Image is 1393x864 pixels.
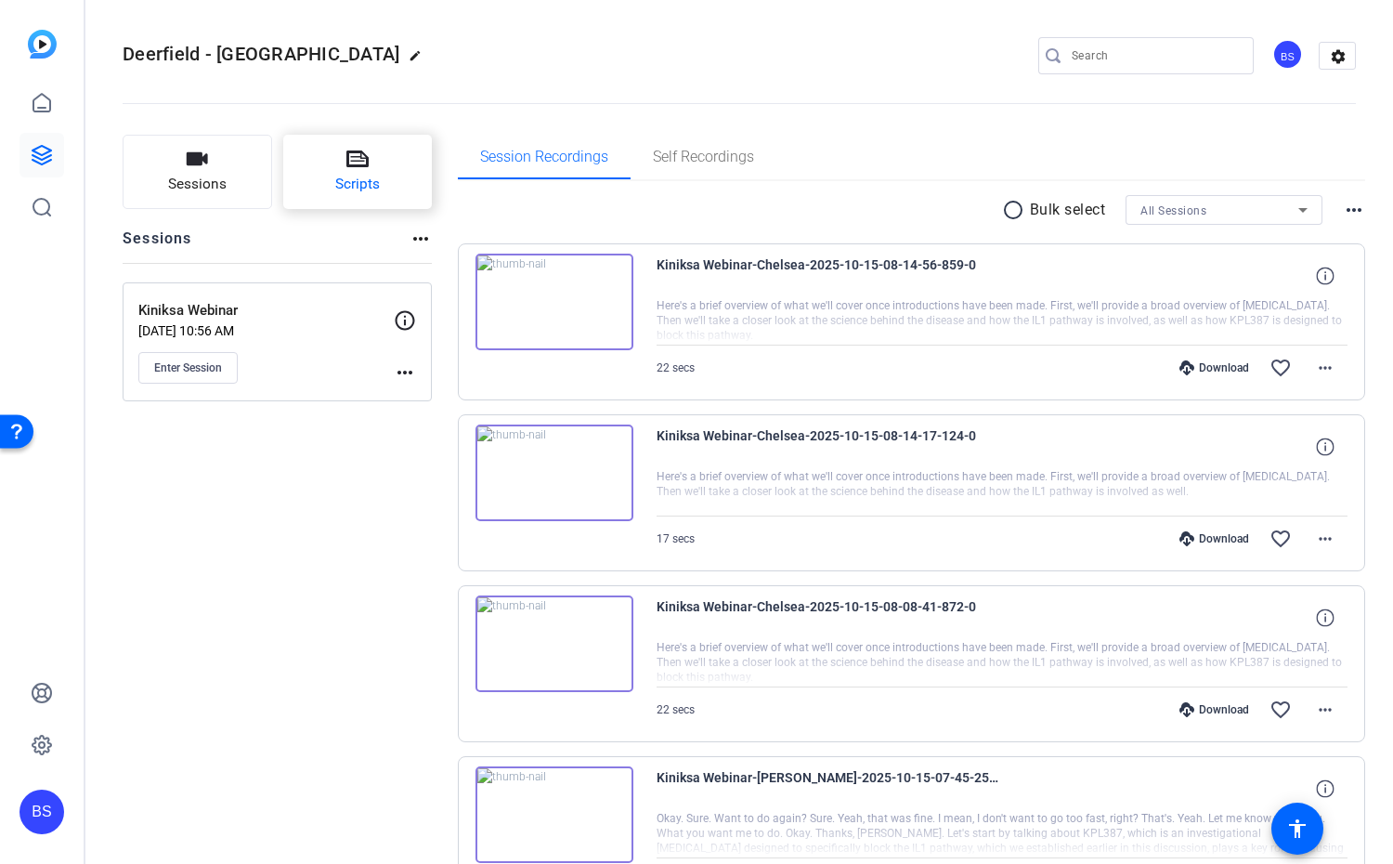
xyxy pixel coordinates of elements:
[657,596,1000,640] span: Kiniksa Webinar-Chelsea-2025-10-15-08-08-41-872-0
[1140,204,1206,217] span: All Sessions
[335,174,380,195] span: Scripts
[1314,357,1336,379] mat-icon: more_horiz
[1272,39,1303,70] div: BS
[1269,528,1292,550] mat-icon: favorite_border
[1072,45,1239,67] input: Search
[123,228,192,263] h2: Sessions
[1170,360,1258,375] div: Download
[480,150,608,164] span: Session Recordings
[283,135,433,209] button: Scripts
[1030,199,1106,221] p: Bulk select
[1269,357,1292,379] mat-icon: favorite_border
[409,49,431,72] mat-icon: edit
[475,596,633,692] img: thumb-nail
[410,228,432,250] mat-icon: more_horiz
[1320,43,1357,71] mat-icon: settings
[1002,199,1030,221] mat-icon: radio_button_unchecked
[657,361,695,374] span: 22 secs
[1286,818,1308,840] mat-icon: accessibility
[657,425,1000,469] span: Kiniksa Webinar-Chelsea-2025-10-15-08-14-17-124-0
[657,703,695,716] span: 22 secs
[138,300,394,321] p: Kiniksa Webinar
[154,360,222,375] span: Enter Session
[1170,531,1258,546] div: Download
[168,174,227,195] span: Sessions
[1269,699,1292,721] mat-icon: favorite_border
[475,766,633,863] img: thumb-nail
[138,352,238,384] button: Enter Session
[394,361,416,384] mat-icon: more_horiz
[1272,39,1305,72] ngx-avatar: Bowstring Studios
[653,150,754,164] span: Self Recordings
[1170,702,1258,717] div: Download
[1314,699,1336,721] mat-icon: more_horiz
[1343,199,1365,221] mat-icon: more_horiz
[123,135,272,209] button: Sessions
[657,532,695,545] span: 17 secs
[20,790,64,834] div: BS
[475,254,633,350] img: thumb-nail
[1314,528,1336,550] mat-icon: more_horiz
[123,43,399,65] span: Deerfield - [GEOGRAPHIC_DATA]
[657,766,1000,811] span: Kiniksa Webinar-[PERSON_NAME]-2025-10-15-07-45-25-028-0
[138,323,394,338] p: [DATE] 10:56 AM
[28,30,57,59] img: blue-gradient.svg
[657,254,1000,298] span: Kiniksa Webinar-Chelsea-2025-10-15-08-14-56-859-0
[475,425,633,521] img: thumb-nail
